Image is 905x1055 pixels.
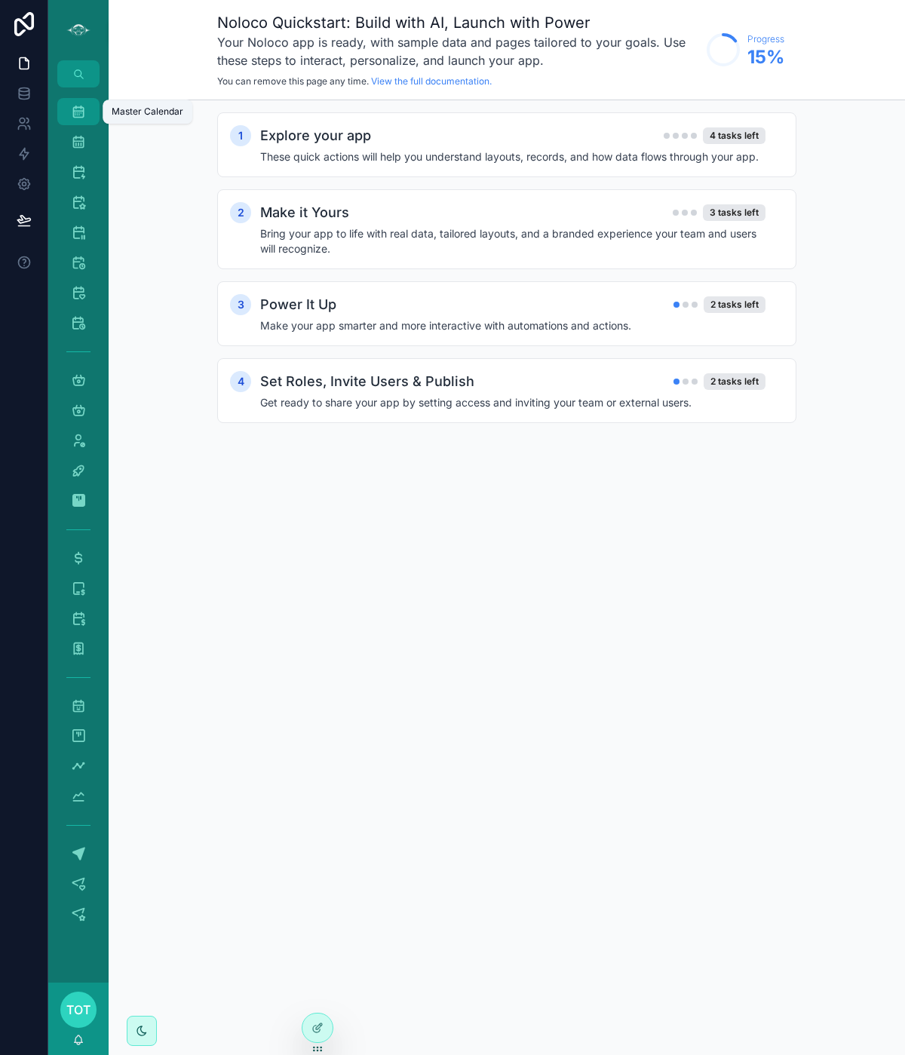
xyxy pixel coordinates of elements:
[66,1001,90,1019] span: TOT
[112,106,183,118] div: Master Calendar
[371,75,492,87] a: View the full documentation.
[217,75,369,87] span: You can remove this page any time.
[66,18,90,42] img: App logo
[217,12,699,33] h1: Noloco Quickstart: Build with AI, Launch with Power
[747,45,784,69] span: 15 %
[747,33,784,45] span: Progress
[217,33,699,69] h3: Your Noloco app is ready, with sample data and pages tailored to your goals. Use these steps to i...
[48,87,109,947] div: scrollable content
